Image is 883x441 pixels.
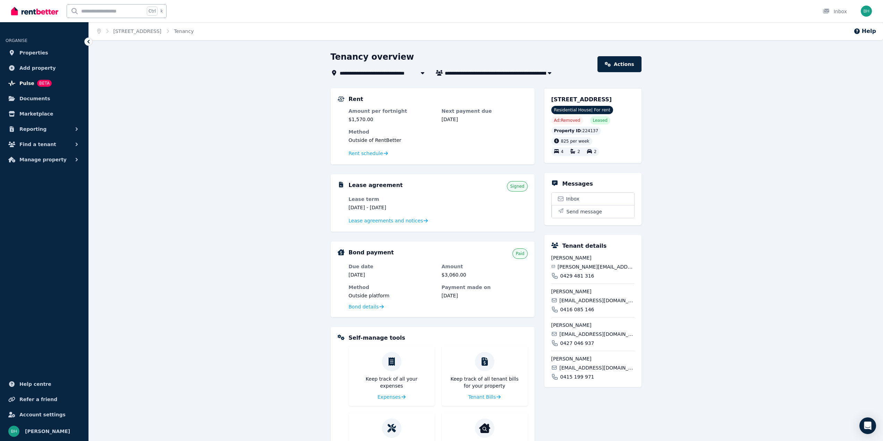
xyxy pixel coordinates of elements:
p: Keep track of all your expenses [354,375,429,389]
a: [STREET_ADDRESS] [113,28,162,34]
span: k [160,8,163,14]
a: Actions [597,56,641,72]
span: 0429 481 316 [560,272,594,279]
button: Send message [552,205,634,218]
span: Lease agreements and notices [349,217,423,224]
span: Signed [510,184,524,189]
a: Marketplace [6,107,83,121]
button: Manage property [6,153,83,167]
a: PulseBETA [6,76,83,90]
h5: Lease agreement [349,181,403,189]
dt: Next payment due [442,108,528,115]
h5: Tenant details [562,242,607,250]
dt: Due date [349,263,435,270]
dd: $3,060.00 [442,271,528,278]
dt: Amount per fortnight [349,108,435,115]
span: [STREET_ADDRESS] [551,96,612,103]
dt: Method [349,284,435,291]
dt: Method [349,128,528,135]
a: Account settings [6,408,83,422]
a: Add property [6,61,83,75]
span: Add property [19,64,56,72]
dd: [DATE] [349,271,435,278]
img: Condition reports [479,423,490,434]
div: Inbox [823,8,847,15]
span: Find a tenant [19,140,56,149]
span: [EMAIL_ADDRESS][DOMAIN_NAME] [559,297,634,304]
span: ORGANISE [6,38,27,43]
h5: Self-manage tools [349,334,405,342]
span: 2 [577,150,580,154]
span: Ad: Removed [554,118,580,123]
dd: [DATE] [442,116,528,123]
h5: Rent [349,95,363,103]
p: Keep track of all tenant bills for your property [447,375,522,389]
img: RentBetter [11,6,58,16]
dd: Outside platform [349,292,435,299]
span: Residential House | For rent [551,106,613,114]
span: 4 [561,150,564,154]
img: Rental Payments [338,96,345,102]
span: Paid [516,251,524,256]
span: BETA [37,80,52,87]
span: [PERSON_NAME] [551,355,635,362]
span: Bond details [349,303,379,310]
span: Tenant Bills [468,393,496,400]
span: Send message [567,208,602,215]
div: Open Intercom Messenger [859,417,876,434]
dd: [DATE] [442,292,528,299]
span: Tenancy [174,28,194,35]
dd: $1,570.00 [349,116,435,123]
a: Tenant Bills [468,393,501,400]
span: Expenses [377,393,401,400]
dd: Outside of RentBetter [349,137,528,144]
span: Rent schedule [349,150,383,157]
span: Properties [19,49,48,57]
h1: Tenancy overview [331,51,414,62]
span: [PERSON_NAME] [25,427,70,435]
span: Leased [593,118,608,123]
span: Manage property [19,155,67,164]
span: 2 [594,150,597,154]
span: [PERSON_NAME] [551,322,635,329]
span: Reporting [19,125,46,133]
a: Refer a friend [6,392,83,406]
a: Bond details [349,303,384,310]
span: 825 per week [561,139,589,144]
span: Marketplace [19,110,53,118]
div: : 224137 [551,127,601,135]
h5: Messages [562,180,593,188]
span: Pulse [19,79,34,87]
img: Bond Details [338,249,345,255]
span: Help centre [19,380,51,388]
dt: Payment made on [442,284,528,291]
a: Help centre [6,377,83,391]
span: Documents [19,94,50,103]
span: Inbox [566,195,579,202]
a: Documents [6,92,83,105]
span: Account settings [19,410,66,419]
img: Ben Huckle [8,426,19,437]
a: Rent schedule [349,150,388,157]
dt: Lease term [349,196,435,203]
button: Help [854,27,876,35]
span: Property ID [554,128,581,134]
a: Inbox [552,193,634,205]
span: [EMAIL_ADDRESS][DOMAIN_NAME] [559,364,634,371]
span: 0415 199 971 [560,373,594,380]
span: Refer a friend [19,395,57,404]
img: Ben Huckle [861,6,872,17]
span: [PERSON_NAME] [551,288,635,295]
a: Properties [6,46,83,60]
a: Expenses [377,393,406,400]
button: Reporting [6,122,83,136]
span: 0416 085 146 [560,306,594,313]
a: Lease agreements and notices [349,217,428,224]
span: [PERSON_NAME][EMAIL_ADDRESS][DOMAIN_NAME] [558,263,635,270]
span: [EMAIL_ADDRESS][DOMAIN_NAME] [559,331,634,338]
dt: Amount [442,263,528,270]
span: [PERSON_NAME] [551,254,635,261]
span: 0427 046 937 [560,340,594,347]
dd: [DATE] - [DATE] [349,204,435,211]
span: Ctrl [147,7,158,16]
